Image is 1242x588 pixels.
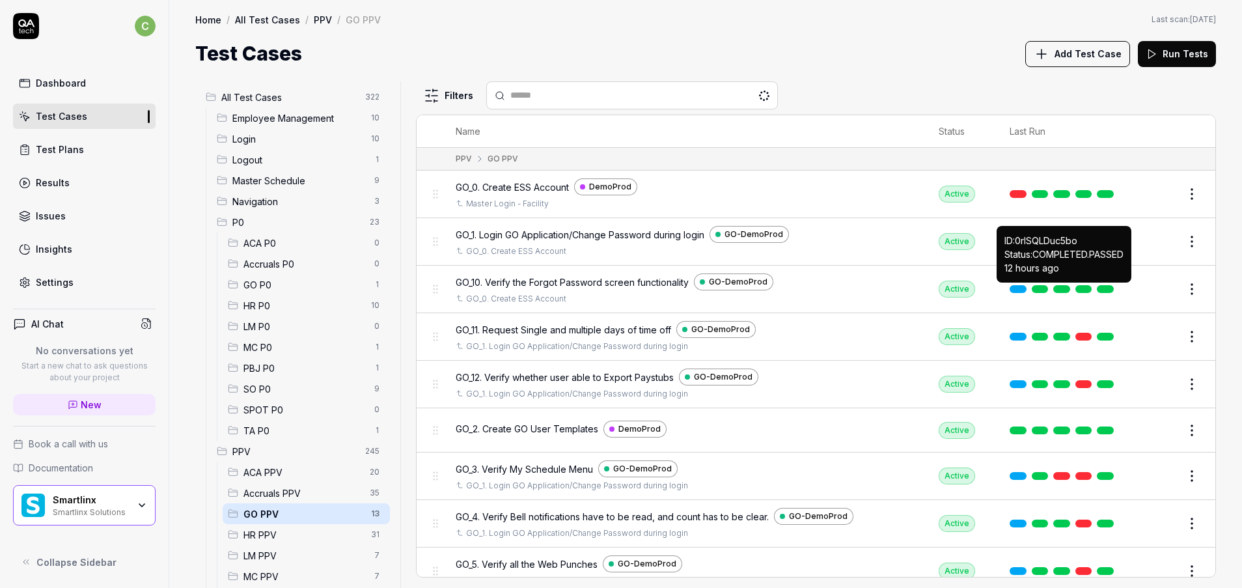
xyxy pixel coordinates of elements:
[789,511,848,522] span: GO-DemoProd
[223,566,390,587] div: Drag to reorderMC PPV7
[676,321,756,338] a: GO-DemoProd
[369,256,385,272] span: 0
[466,341,688,352] a: GO_1. Login GO Application/Change Password during login
[243,341,366,354] span: MC P0
[13,70,156,96] a: Dashboard
[232,153,366,167] span: Logout
[939,233,975,250] div: Active
[337,13,340,26] div: /
[21,494,45,517] img: Smartlinx Logo
[456,228,704,242] span: GO_1. Login GO Application/Change Password during login
[243,570,366,583] span: MC PPV
[369,193,385,209] span: 3
[223,274,390,295] div: Drag to reorderGO P01
[1004,262,1059,273] time: 12 hours ago
[243,403,366,417] span: SPOT P0
[709,276,767,288] span: GO-DemoProd
[13,104,156,129] a: Test Cases
[221,91,357,104] span: All Test Cases
[31,317,64,331] h4: AI Chat
[997,115,1132,148] th: Last Run
[603,555,682,572] a: GO-DemoProd
[13,270,156,295] a: Settings
[618,423,661,435] span: DemoProd
[679,369,758,385] a: GO-DemoProd
[417,266,1215,313] tr: GO_10. Verify the Forgot Password screen functionalityGO-DemoProdGO_0. Create ESS AccountActive
[36,209,66,223] div: Issues
[369,402,385,417] span: 0
[456,462,593,476] span: GO_3. Verify My Schedule Menu
[346,13,381,26] div: GO PPV
[456,153,472,165] div: PPV
[710,226,789,243] a: GO-DemoProd
[369,318,385,334] span: 0
[369,173,385,188] span: 9
[939,328,975,345] div: Active
[13,344,156,357] p: No conversations yet
[36,275,74,289] div: Settings
[369,339,385,355] span: 1
[53,494,128,506] div: Smartlinx
[232,195,366,208] span: Navigation
[243,236,366,250] span: ACA P0
[939,468,975,484] div: Active
[135,16,156,36] span: c
[314,13,332,26] a: PPV
[1004,234,1124,275] p: ID: 0rlSQLDuc5bo Status: COMPLETED . PASSED
[939,376,975,393] div: Active
[135,13,156,39] button: c
[13,549,156,575] button: Collapse Sidebar
[195,39,302,68] h1: Test Cases
[466,293,566,305] a: GO_0. Create ESS Account
[212,149,390,170] div: Drag to reorderLogout1
[369,381,385,397] span: 9
[232,111,363,125] span: Employee Management
[243,466,362,479] span: ACA PPV
[212,170,390,191] div: Drag to reorderMaster Schedule9
[232,216,362,229] span: P0
[223,399,390,420] div: Drag to reorderSPOT P00
[488,153,518,165] div: GO PPV
[243,486,362,500] span: Accruals PPV
[456,275,689,289] span: GO_10. Verify the Forgot Password screen functionality
[574,178,637,195] a: DemoProd
[13,437,156,451] a: Book a call with us
[598,460,678,477] a: GO-DemoProd
[365,485,385,501] span: 35
[13,461,156,475] a: Documentation
[416,83,481,109] button: Filters
[939,186,975,203] div: Active
[36,242,72,256] div: Insights
[223,295,390,316] div: Drag to reorderHR P010
[417,171,1215,218] tr: GO_0. Create ESS AccountDemoProdMaster Login - FacilityActive
[53,506,128,516] div: Smartlinx Solutions
[212,441,390,462] div: Drag to reorderPPV245
[456,422,598,436] span: GO_2. Create GO User Templates
[243,257,366,271] span: Accruals P0
[694,273,773,290] a: GO-DemoProd
[243,549,366,563] span: LM PPV
[618,558,676,570] span: GO-DemoProd
[365,464,385,480] span: 20
[466,527,688,539] a: GO_1. Login GO Application/Change Password during login
[456,510,769,524] span: GO_4. Verify Bell notifications have to be read, and count has to be clear.
[223,357,390,378] div: Drag to reorderPBJ P01
[366,527,385,542] span: 31
[223,253,390,274] div: Drag to reorderAccruals P00
[212,107,390,128] div: Drag to reorderEmployee Management10
[939,422,975,439] div: Active
[195,13,221,26] a: Home
[243,507,363,521] span: GO PPV
[212,128,390,149] div: Drag to reorderLogin10
[223,524,390,545] div: Drag to reorderHR PPV31
[1152,14,1216,25] span: Last scan:
[13,203,156,229] a: Issues
[243,361,366,375] span: PBJ P0
[369,548,385,563] span: 7
[13,394,156,415] a: New
[223,232,390,253] div: Drag to reorderACA P00
[456,180,569,194] span: GO_0. Create ESS Account
[243,320,366,333] span: LM P0
[36,76,86,90] div: Dashboard
[13,360,156,384] p: Start a new chat to ask questions about your project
